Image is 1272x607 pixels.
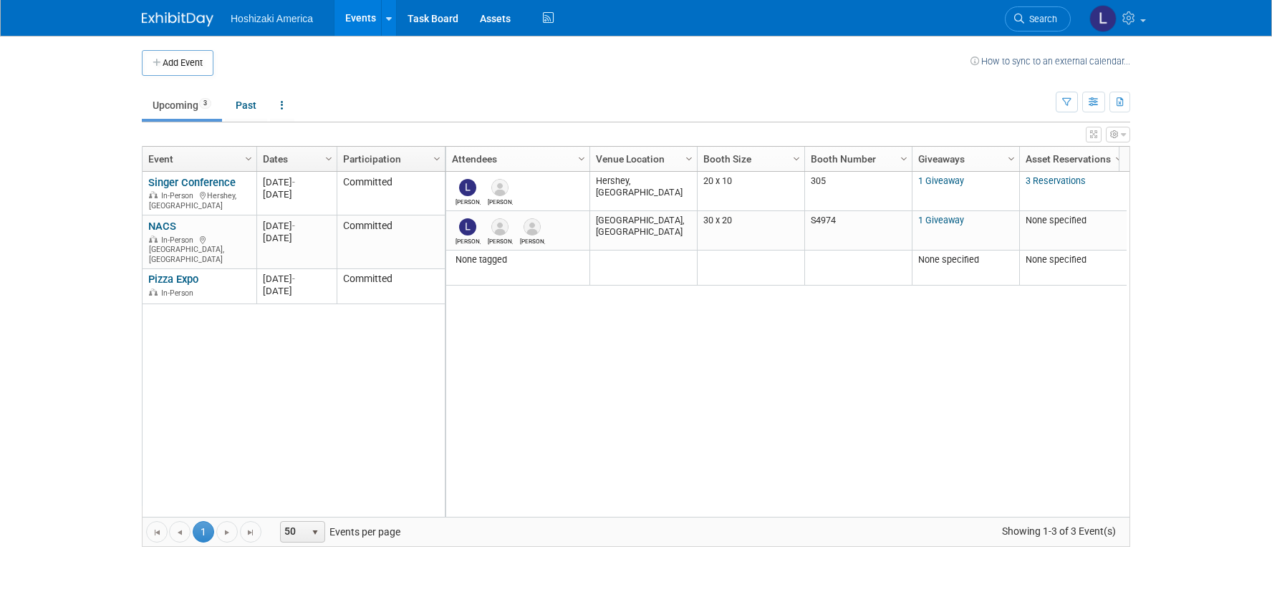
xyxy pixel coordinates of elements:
[574,147,590,168] a: Column Settings
[343,147,435,171] a: Participation
[811,147,902,171] a: Booth Number
[918,215,964,225] a: 1 Giveaway
[322,147,337,168] a: Column Settings
[1005,6,1071,31] a: Search
[697,172,804,211] td: 20 x 10
[241,147,257,168] a: Column Settings
[263,285,330,297] div: [DATE]
[918,175,964,186] a: 1 Giveaway
[918,254,979,265] span: None specified
[263,220,330,232] div: [DATE]
[146,521,168,543] a: Go to the first page
[1004,147,1020,168] a: Column Settings
[488,235,513,245] div: Kelly Marincik
[292,273,295,284] span: -
[292,177,295,188] span: -
[149,191,158,198] img: In-Person Event
[142,12,213,26] img: ExhibitDay
[148,273,198,286] a: Pizza Expo
[1006,153,1017,165] span: Column Settings
[1026,147,1117,171] a: Asset Reservations
[245,527,256,538] span: Go to the last page
[148,220,176,233] a: NACS
[216,521,238,543] a: Go to the next page
[309,527,321,538] span: select
[589,211,697,251] td: [GEOGRAPHIC_DATA], [GEOGRAPHIC_DATA]
[456,196,481,205] div: Lori Northeim
[524,218,541,235] img: Ken Aspenleiter
[589,172,697,211] td: Hershey, [GEOGRAPHIC_DATA]
[225,92,267,119] a: Past
[452,254,584,266] div: None tagged
[240,521,261,543] a: Go to the last page
[789,147,805,168] a: Column Settings
[459,218,476,235] img: Lori Northeim
[1026,254,1086,265] span: None specified
[488,196,513,205] div: Steve Wright
[281,522,305,542] span: 50
[231,13,313,24] span: Hoshizaki America
[149,235,158,243] img: In-Person Event
[221,527,233,538] span: Go to the next page
[491,179,509,196] img: Steve Wright
[1024,14,1057,24] span: Search
[1113,153,1124,165] span: Column Settings
[323,153,334,165] span: Column Settings
[682,147,698,168] a: Column Settings
[263,147,327,171] a: Dates
[697,211,804,251] td: 30 x 20
[898,153,910,165] span: Column Settings
[459,179,476,196] img: Lori Northeim
[683,153,695,165] span: Column Settings
[148,147,247,171] a: Event
[292,220,295,231] span: -
[263,232,330,244] div: [DATE]
[520,235,545,245] div: Ken Aspenleiter
[1026,175,1086,186] a: 3 Reservations
[897,147,912,168] a: Column Settings
[262,521,415,543] span: Events per page
[148,233,250,265] div: [GEOGRAPHIC_DATA], [GEOGRAPHIC_DATA]
[263,188,330,200] div: [DATE]
[243,153,254,165] span: Column Settings
[452,147,580,171] a: Attendees
[142,50,213,76] button: Add Event
[263,176,330,188] div: [DATE]
[576,153,587,165] span: Column Settings
[431,153,443,165] span: Column Settings
[596,147,688,171] a: Venue Location
[161,288,198,298] span: In-Person
[161,235,198,245] span: In-Person
[804,172,912,211] td: 305
[456,235,481,245] div: Lori Northeim
[491,218,509,235] img: Kelly Marincik
[1089,5,1117,32] img: Lori Northeim
[430,147,445,168] a: Column Settings
[161,191,198,200] span: In-Person
[148,176,236,189] a: Singer Conference
[148,189,250,210] div: Hershey, [GEOGRAPHIC_DATA]
[703,147,795,171] a: Booth Size
[199,98,211,109] span: 3
[142,92,222,119] a: Upcoming3
[149,288,158,296] img: In-Person Event
[970,56,1130,67] a: How to sync to an external calendar...
[989,521,1129,541] span: Showing 1-3 of 3 Event(s)
[804,211,912,251] td: S4974
[1112,147,1127,168] a: Column Settings
[337,215,445,269] td: Committed
[918,147,1010,171] a: Giveaways
[174,527,185,538] span: Go to the previous page
[151,527,163,538] span: Go to the first page
[263,273,330,285] div: [DATE]
[337,269,445,304] td: Committed
[193,521,214,543] span: 1
[791,153,802,165] span: Column Settings
[169,521,191,543] a: Go to the previous page
[337,172,445,215] td: Committed
[1026,215,1086,225] span: None specified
